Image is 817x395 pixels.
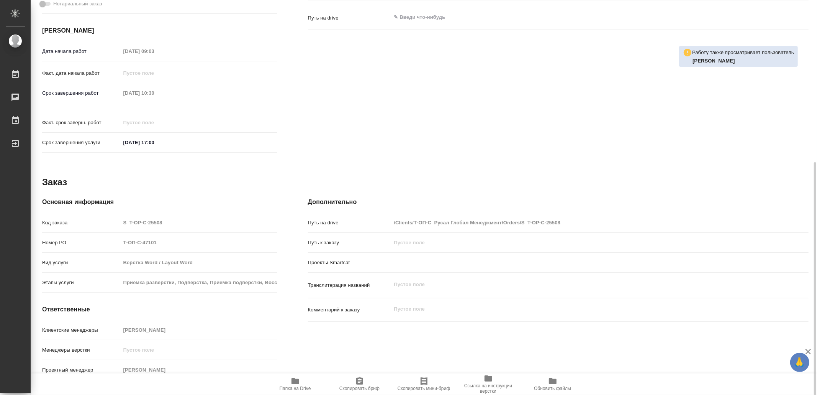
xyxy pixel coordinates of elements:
span: Скопировать мини-бриф [398,386,450,391]
p: Комментарий к заказу [308,306,391,314]
p: Путь к заказу [308,239,391,247]
h4: Ответственные [42,305,277,314]
button: 🙏 [790,353,809,372]
h2: Заказ [42,176,67,188]
input: Пустое поле [121,277,277,288]
input: Пустое поле [121,257,277,268]
p: Путь на drive [308,14,391,22]
p: Номер РО [42,239,121,247]
p: Путь на drive [308,219,391,227]
p: Срок завершения услуги [42,139,121,146]
p: Проектный менеджер [42,366,121,374]
button: Ссылка на инструкции верстки [456,374,521,395]
p: Код заказа [42,219,121,227]
input: Пустое поле [121,67,188,79]
input: Пустое поле [121,46,188,57]
p: Работу также просматривает пользователь [692,49,794,56]
input: Пустое поле [121,344,277,355]
p: Транслитерация названий [308,281,391,289]
button: Папка на Drive [263,374,327,395]
p: Факт. дата начала работ [42,69,121,77]
h4: [PERSON_NAME] [42,26,277,35]
p: Журавлева Александра [693,57,794,65]
p: Этапы услуги [42,279,121,286]
span: Ссылка на инструкции верстки [461,383,516,394]
span: 🙏 [793,354,806,370]
input: Пустое поле [121,324,277,336]
span: Скопировать бриф [339,386,380,391]
span: Папка на Drive [280,386,311,391]
input: Пустое поле [121,87,188,99]
h4: Дополнительно [308,197,809,207]
input: Пустое поле [391,217,767,228]
b: [PERSON_NAME] [693,58,735,64]
button: Обновить файлы [521,374,585,395]
p: Срок завершения работ [42,89,121,97]
input: Пустое поле [121,217,277,228]
input: ✎ Введи что-нибудь [121,137,188,148]
p: Факт. срок заверш. работ [42,119,121,127]
h4: Основная информация [42,197,277,207]
p: Проекты Smartcat [308,259,391,267]
input: Пустое поле [121,364,277,375]
span: Обновить файлы [534,386,571,391]
p: Менеджеры верстки [42,346,121,354]
p: Дата начала работ [42,48,121,55]
button: Скопировать мини-бриф [392,374,456,395]
input: Пустое поле [391,237,767,248]
input: Пустое поле [121,117,188,128]
button: Скопировать бриф [327,374,392,395]
p: Вид услуги [42,259,121,267]
input: Пустое поле [121,237,277,248]
p: Клиентские менеджеры [42,326,121,334]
